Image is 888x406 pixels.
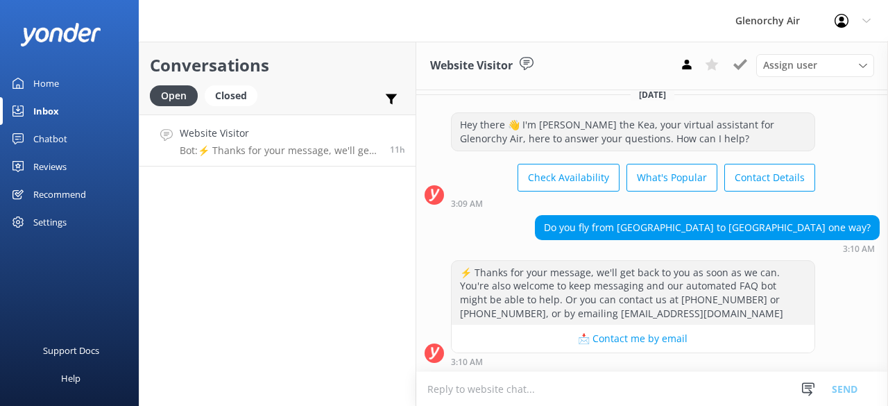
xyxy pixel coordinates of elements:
div: 03:10am 16-Aug-2025 (UTC +12:00) Pacific/Auckland [535,244,880,253]
div: Open [150,85,198,106]
div: Do you fly from [GEOGRAPHIC_DATA] to [GEOGRAPHIC_DATA] one way? [536,216,879,239]
div: Reviews [33,153,67,180]
div: Chatbot [33,125,67,153]
strong: 3:09 AM [451,200,483,208]
button: 📩 Contact me by email [452,325,814,353]
img: yonder-white-logo.png [21,23,101,46]
a: Website VisitorBot:⚡ Thanks for your message, we'll get back to you as soon as we can. You're als... [139,115,416,167]
div: Settings [33,208,67,236]
button: Contact Details [724,164,815,192]
p: Bot: ⚡ Thanks for your message, we'll get back to you as soon as we can. You're also welcome to k... [180,144,379,157]
a: Open [150,87,205,103]
div: 03:10am 16-Aug-2025 (UTC +12:00) Pacific/Auckland [451,357,815,366]
span: [DATE] [631,89,674,101]
button: Check Availability [518,164,620,192]
span: Assign user [763,58,817,73]
h2: Conversations [150,52,405,78]
span: 03:10am 16-Aug-2025 (UTC +12:00) Pacific/Auckland [390,144,405,155]
button: What's Popular [626,164,717,192]
div: Inbox [33,97,59,125]
h4: Website Visitor [180,126,379,141]
div: Hey there 👋 I'm [PERSON_NAME] the Kea, your virtual assistant for Glenorchy Air, here to answer y... [452,113,814,150]
div: ⚡ Thanks for your message, we'll get back to you as soon as we can. You're also welcome to keep m... [452,261,814,325]
div: 03:09am 16-Aug-2025 (UTC +12:00) Pacific/Auckland [451,198,815,208]
div: Closed [205,85,257,106]
div: Help [61,364,80,392]
div: Home [33,69,59,97]
strong: 3:10 AM [843,245,875,253]
div: Recommend [33,180,86,208]
div: Support Docs [43,337,99,364]
a: Closed [205,87,264,103]
strong: 3:10 AM [451,358,483,366]
div: Assign User [756,54,874,76]
h3: Website Visitor [430,57,513,75]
